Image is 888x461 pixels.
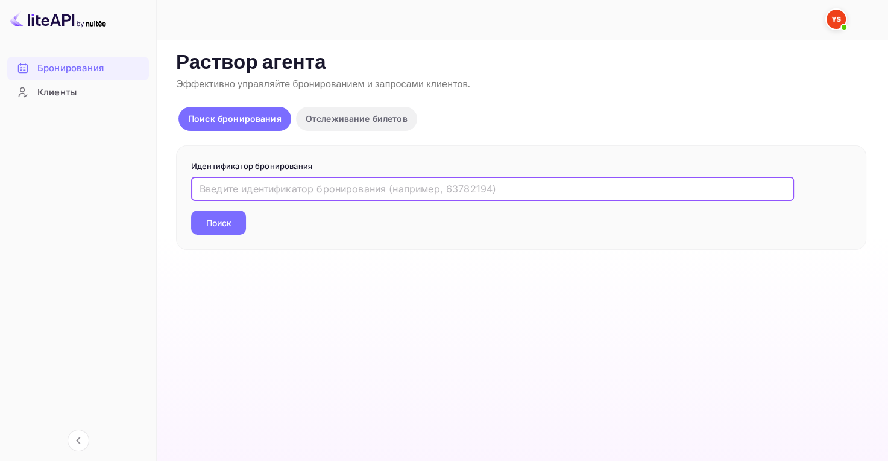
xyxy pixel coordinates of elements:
[827,10,846,29] img: Служба Поддержки Яндекса
[7,81,149,103] a: Клиенты
[176,50,326,76] ya-tr-span: Раствор агента
[7,57,149,79] a: Бронирования
[191,211,246,235] button: Поиск
[7,81,149,104] div: Клиенты
[176,78,470,91] ya-tr-span: Эффективно управляйте бронированием и запросами клиентов.
[206,217,231,229] ya-tr-span: Поиск
[188,113,282,124] ya-tr-span: Поиск бронирования
[7,57,149,80] div: Бронирования
[37,62,104,75] ya-tr-span: Бронирования
[306,113,408,124] ya-tr-span: Отслеживание билетов
[37,86,77,100] ya-tr-span: Клиенты
[10,10,106,29] img: Логотип LiteAPI
[191,177,794,201] input: Введите идентификатор бронирования (например, 63782194)
[68,430,89,451] button: Свернуть навигацию
[191,161,312,171] ya-tr-span: Идентификатор бронирования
